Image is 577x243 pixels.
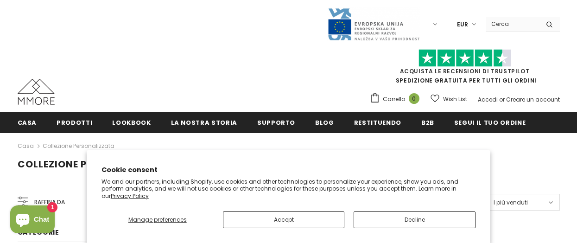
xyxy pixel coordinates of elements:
span: B2B [421,118,434,127]
button: Accept [223,211,345,228]
img: Casi MMORE [18,79,55,105]
a: supporto [257,112,295,133]
a: Casa [18,141,34,152]
span: Wish List [443,95,467,104]
a: Javni Razpis [327,20,420,28]
a: Segui il tuo ordine [454,112,526,133]
span: Carrello [383,95,405,104]
a: Blog [315,112,334,133]
span: EUR [457,20,468,29]
img: Javni Razpis [327,7,420,41]
a: Wish List [431,91,467,107]
button: Manage preferences [101,211,214,228]
span: Manage preferences [128,216,187,224]
img: Fidati di Pilot Stars [418,49,511,67]
p: We and our partners, including Shopify, use cookies and other technologies to personalize your ex... [101,178,476,200]
span: supporto [257,118,295,127]
a: Casa [18,112,37,133]
span: SPEDIZIONE GRATUITA PER TUTTI GLI ORDINI [370,53,560,84]
span: Collezione personalizzata [18,158,169,171]
span: Restituendo [354,118,401,127]
a: Accedi [478,96,498,103]
a: B2B [421,112,434,133]
span: or [499,96,505,103]
a: Restituendo [354,112,401,133]
a: Prodotti [57,112,92,133]
span: Casa [18,118,37,127]
inbox-online-store-chat: Shopify online store chat [7,205,57,236]
a: Creare un account [506,96,560,103]
span: Prodotti [57,118,92,127]
h2: Cookie consent [101,165,476,175]
button: Decline [354,211,476,228]
span: Segui il tuo ordine [454,118,526,127]
span: 0 [409,93,419,104]
a: Carrello 0 [370,92,424,106]
a: La nostra storia [171,112,237,133]
a: Collezione personalizzata [43,142,114,150]
a: Privacy Policy [111,192,149,200]
span: Blog [315,118,334,127]
a: Lookbook [112,112,151,133]
span: Lookbook [112,118,151,127]
span: I più venduti [494,198,528,207]
input: Search Site [486,17,539,31]
span: La nostra storia [171,118,237,127]
a: Acquista le recensioni di TrustPilot [400,67,530,75]
span: Raffina da [34,197,65,207]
